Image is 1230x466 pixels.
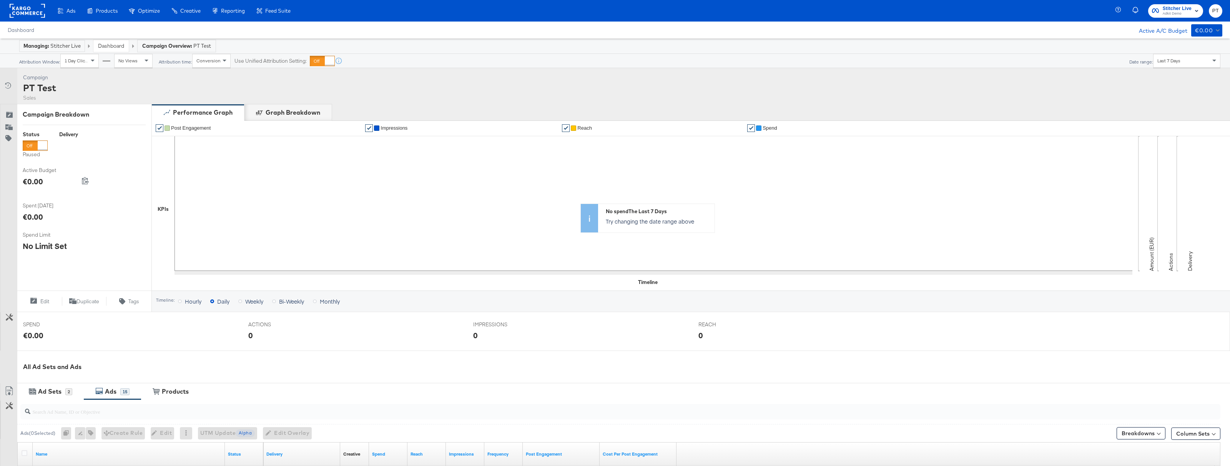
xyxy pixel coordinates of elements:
span: Impressions [381,125,407,131]
div: Graph Breakdown [266,108,320,117]
span: Spend [763,125,777,131]
div: Attribution Window: [19,59,60,65]
button: Duplicate [62,297,107,306]
span: Spent [DATE] [23,202,80,209]
div: 0 [698,330,703,341]
a: Shows the creative associated with your ad. [343,451,360,457]
span: Weekly [245,297,263,305]
span: Hourly [185,297,201,305]
span: Feed Suite [265,8,291,14]
div: Products [162,387,189,396]
div: Active A/C Budget [1131,24,1187,36]
a: The average number of times your ad was served to each person. [487,451,520,457]
span: SPEND [23,321,81,328]
span: Active Budget [23,167,80,174]
div: No Limit Set [23,241,67,252]
span: Creative [180,8,201,14]
span: Reporting [221,8,245,14]
div: 0 [473,330,478,341]
div: Stitcher Live [23,42,81,50]
div: 0 [61,427,75,439]
span: Spend Limit [23,231,80,239]
div: All Ad Sets and Ads [23,362,1230,371]
a: The number of people your ad was served to. [411,451,443,457]
div: €0.00 [1195,26,1213,35]
a: Reflects the ability of your Ad to achieve delivery. [266,451,337,457]
div: Campaign Breakdown [23,110,146,119]
a: The number of times your ad was served. On mobile apps an ad is counted as served the first time ... [449,451,481,457]
button: PT [1209,4,1222,18]
strong: Managing: [23,43,49,49]
a: ✔ [156,124,163,132]
a: The average cost per action related to your Page's posts as a result of your ad. [603,451,673,457]
a: Shows the current state of your Ad. [228,451,260,457]
button: Edit [17,297,62,306]
span: Conversion [196,58,221,63]
span: REACH [698,321,756,328]
div: Sales [23,94,56,102]
span: Reach [577,125,592,131]
button: Stitcher LiveAdkit Demo [1148,4,1203,18]
button: €0.00 [1191,24,1222,37]
span: No Views [118,58,138,63]
div: Attribution time: [158,59,192,65]
span: Monthly [320,297,340,305]
button: Column Sets [1171,428,1220,440]
a: Ad Name. [36,451,222,457]
span: PT [1212,7,1219,15]
div: Ad Sets [38,387,61,396]
div: 15 [120,388,130,395]
span: IMPRESSIONS [473,321,531,328]
div: €0.00 [23,330,43,341]
button: Tags [106,297,151,306]
div: Performance Graph [173,108,233,117]
span: Products [96,8,118,14]
a: Dashboard [8,27,34,33]
span: 1 Day Clicks [65,58,90,63]
button: Breakdowns [1117,427,1165,439]
span: Stitcher Live [1163,5,1192,13]
label: Use Unified Attribution Setting: [234,57,307,65]
a: ✔ [747,124,755,132]
input: Search Ad Name, ID or Objective [30,401,1106,416]
span: Duplicate [76,298,99,305]
span: Last 7 Days [1157,58,1180,63]
div: Ads [105,387,116,396]
div: PT Test [23,81,56,94]
a: The number of actions related to your Page's posts as a result of your ad. [526,451,597,457]
div: 0 [248,330,253,341]
a: Dashboard [98,42,124,49]
span: Tags [128,298,139,305]
span: Adkit Demo [1163,11,1192,17]
span: Edit [40,298,49,305]
p: Try changing the date range above [606,217,711,225]
span: Bi-Weekly [279,297,304,305]
div: Delivery [59,131,78,138]
a: ✔ [562,124,570,132]
span: Optimize [138,8,160,14]
span: Ads [66,8,75,14]
div: 2 [65,388,72,395]
strong: Campaign Overview: [142,43,192,49]
div: Ads ( 0 Selected) [20,430,55,437]
span: Daily [217,297,229,305]
span: ACTIONS [248,321,306,328]
div: No spend The Last 7 Days [606,208,711,215]
div: €0.00 [23,211,43,222]
a: ✔ [365,124,373,132]
div: Campaign [23,74,56,81]
a: The total amount spent to date. [372,451,404,457]
div: €0.00 [23,176,43,187]
label: Paused [23,151,48,158]
span: PT Test [193,42,211,50]
div: Date range: [1129,59,1153,65]
span: Post Engagement [171,125,211,131]
div: Status [23,131,48,138]
div: Timeline: [156,297,175,303]
div: Creative [343,451,360,457]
